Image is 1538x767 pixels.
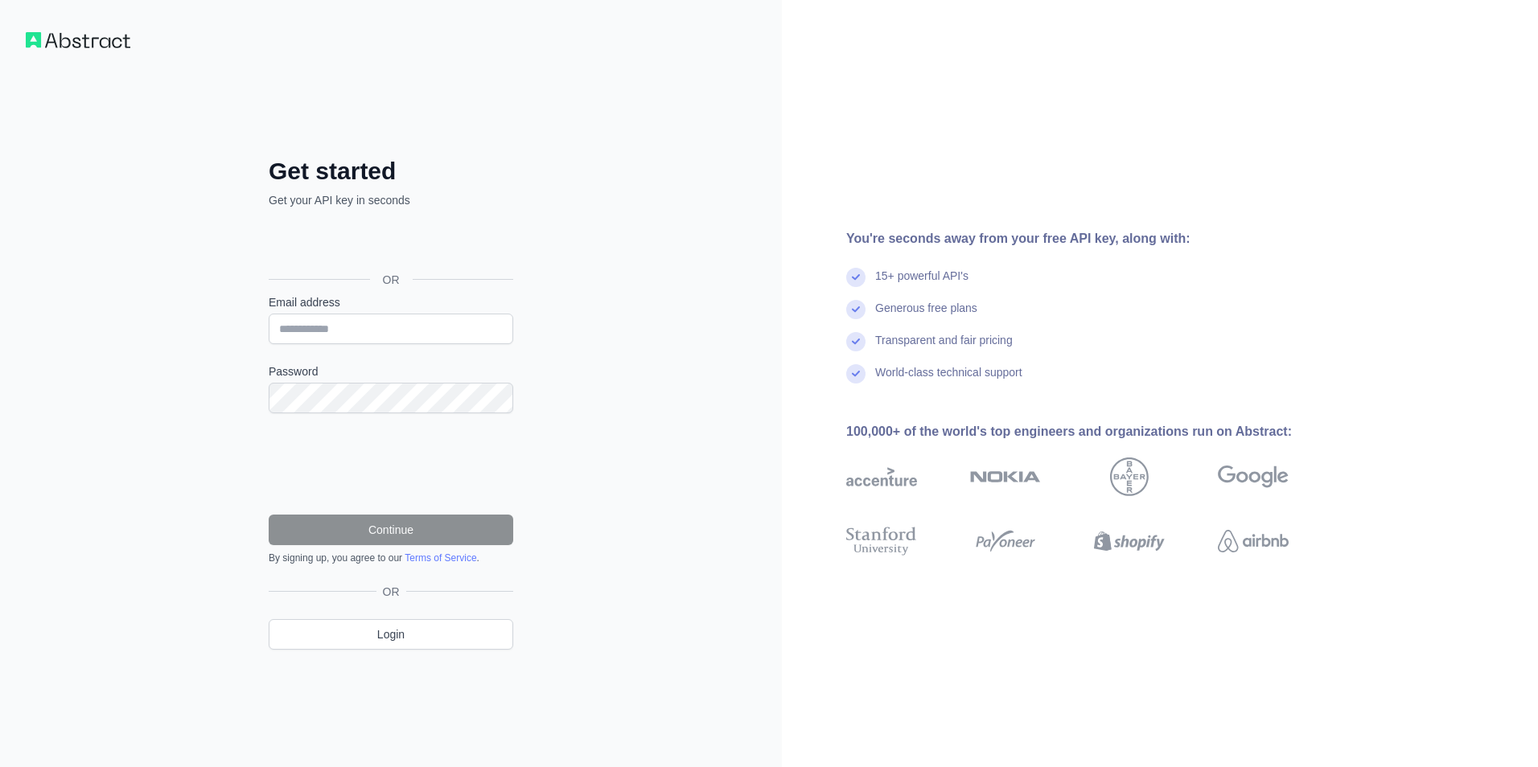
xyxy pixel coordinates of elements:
[269,192,513,208] p: Get your API key in seconds
[269,157,513,186] h2: Get started
[846,268,866,287] img: check mark
[846,300,866,319] img: check mark
[875,332,1013,364] div: Transparent and fair pricing
[1218,457,1289,496] img: google
[875,300,977,332] div: Generous free plans
[405,552,476,564] a: Terms of Service
[846,229,1340,248] div: You're seconds away from your free API key, along with:
[269,552,513,564] div: By signing up, you agree to our .
[376,584,406,600] span: OR
[970,457,1041,496] img: nokia
[846,422,1340,441] div: 100,000+ of the world's top engineers and organizations run on Abstract:
[269,433,513,495] iframe: reCAPTCHA
[261,226,518,261] iframe: Sign in with Google Button
[269,363,513,379] label: Password
[1110,457,1149,496] img: bayer
[875,268,968,300] div: 15+ powerful API's
[875,364,1022,396] div: World-class technical support
[846,457,917,496] img: accenture
[269,619,513,650] a: Login
[846,332,866,351] img: check mark
[1218,523,1289,559] img: airbnb
[269,294,513,310] label: Email address
[970,523,1041,559] img: payoneer
[846,523,917,559] img: stanford university
[26,32,130,48] img: Workflow
[370,272,413,288] span: OR
[1094,523,1165,559] img: shopify
[846,364,866,383] img: check mark
[269,515,513,545] button: Continue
